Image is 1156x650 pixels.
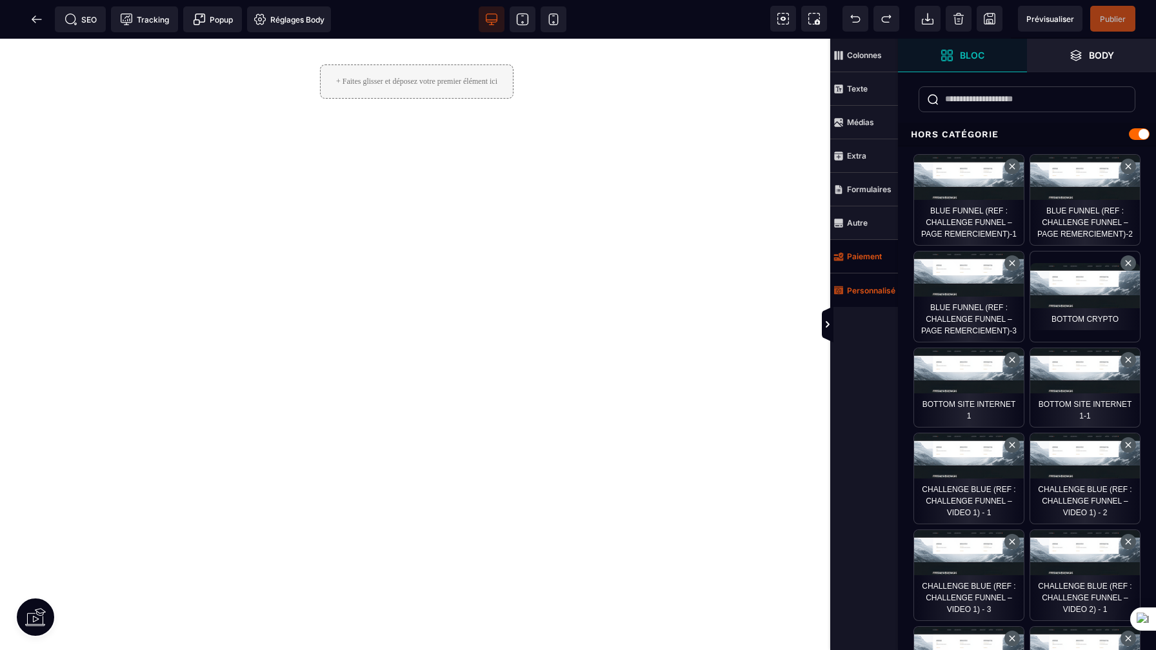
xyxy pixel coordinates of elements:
[830,273,898,307] span: Personnalisé
[847,251,882,261] strong: Paiement
[55,6,106,32] span: Métadata SEO
[1030,529,1141,621] div: Challenge blue (ref : Challenge funnel – Video 2) - 1
[541,6,566,32] span: Voir mobile
[193,13,233,26] span: Popup
[977,6,1002,32] span: Enregistrer
[120,13,169,26] span: Tracking
[913,348,1024,428] div: bottom site internet 1
[254,13,324,26] span: Réglages Body
[830,106,898,139] span: Médias
[1090,6,1135,32] span: Enregistrer le contenu
[847,117,874,127] strong: Médias
[1030,154,1141,246] div: Blue Funnel (ref : Challenge funnel – Page Remerciement)-2
[915,6,941,32] span: Importer
[830,72,898,106] span: Texte
[1026,14,1074,24] span: Prévisualiser
[847,151,866,161] strong: Extra
[898,123,1156,146] div: Hors catégorie
[873,6,899,32] span: Rétablir
[1089,50,1114,60] strong: Body
[320,26,513,60] div: + Faites glisser et déposez votre premier élément ici
[898,39,1027,72] span: Ouvrir les blocs
[946,6,972,32] span: Nettoyage
[847,50,882,60] strong: Colonnes
[1030,433,1141,524] div: Challenge blue (ref : Challenge funnel – Video 1) - 2
[830,206,898,240] span: Autre
[801,6,827,32] span: Capture d'écran
[830,139,898,173] span: Extra
[479,6,504,32] span: Voir bureau
[247,6,331,32] span: Favicon
[960,50,984,60] strong: Bloc
[913,433,1024,524] div: Challenge blue (ref : Challenge funnel – Video 1) - 1
[770,6,796,32] span: Voir les composants
[898,306,911,344] span: Afficher les vues
[1018,6,1082,32] span: Aperçu
[847,286,895,295] strong: Personnalisé
[842,6,868,32] span: Défaire
[1100,14,1126,24] span: Publier
[830,173,898,206] span: Formulaires
[830,240,898,273] span: Paiement
[847,84,868,94] strong: Texte
[111,6,178,32] span: Code de suivi
[913,251,1024,342] div: Blue Funnel (ref : Challenge funnel – Page Remerciement)-3
[183,6,242,32] span: Créer une alerte modale
[24,6,50,32] span: Retour
[913,529,1024,621] div: Challenge blue (ref : Challenge funnel – Video 1) - 3
[913,154,1024,246] div: Blue Funnel (ref : Challenge funnel – Page Remerciement)-1
[510,6,535,32] span: Voir tablette
[847,184,892,194] strong: Formulaires
[1027,39,1156,72] span: Ouvrir les calques
[1030,348,1141,428] div: bottom site internet 1-1
[65,13,97,26] span: SEO
[847,218,868,228] strong: Autre
[1030,251,1141,342] div: bottom crypto
[830,39,898,72] span: Colonnes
